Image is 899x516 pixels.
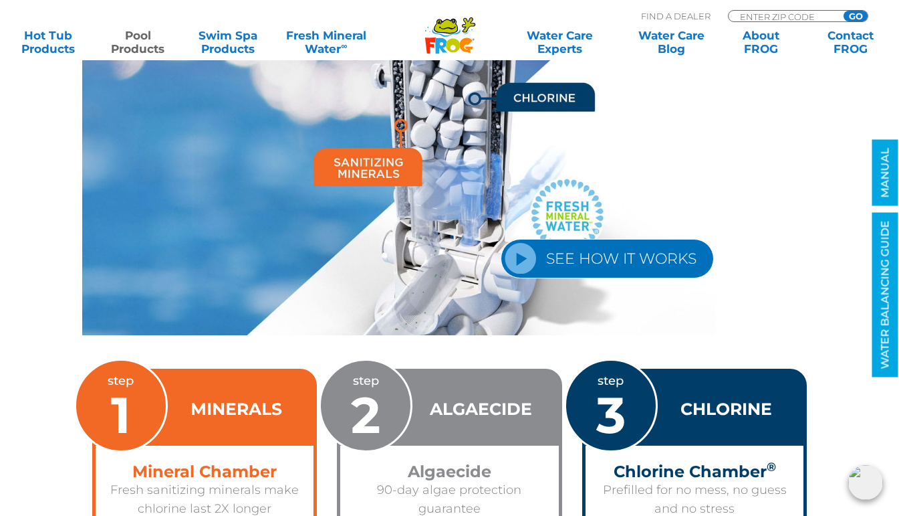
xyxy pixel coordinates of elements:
a: Water CareExperts [503,29,617,56]
a: Fresh MineralWater∞ [283,29,370,56]
p: step [596,371,626,440]
h3: CHLORINE [680,398,772,421]
span: 1 [111,384,130,446]
a: Hot TubProducts [13,29,83,56]
h3: MINERALS [190,398,282,421]
a: WATER BALANCING GUIDE [872,213,898,377]
a: Water CareBlog [636,29,706,56]
sup: ® [767,460,776,475]
p: Find A Dealer [641,10,711,22]
a: ContactFROG [816,29,886,56]
p: step [108,371,134,440]
span: 3 [596,384,626,446]
h4: Chlorine Chamber [596,462,794,481]
a: PoolProducts [103,29,172,56]
input: Zip Code Form [739,11,829,22]
a: SEE HOW IT WORKS [501,239,714,278]
input: GO [844,11,868,21]
a: MANUAL [872,140,898,206]
h4: Algaecide [350,462,549,481]
a: AboutFROG [726,29,795,56]
span: 2 [351,384,380,446]
h3: ALGAECIDE [430,398,532,421]
img: openIcon [848,465,883,500]
a: Swim SpaProducts [192,29,262,56]
p: step [351,371,380,440]
h4: Mineral Chamber [106,462,304,481]
sup: ∞ [341,41,347,51]
img: pool-tender-steps-img-v2 [82,42,817,335]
